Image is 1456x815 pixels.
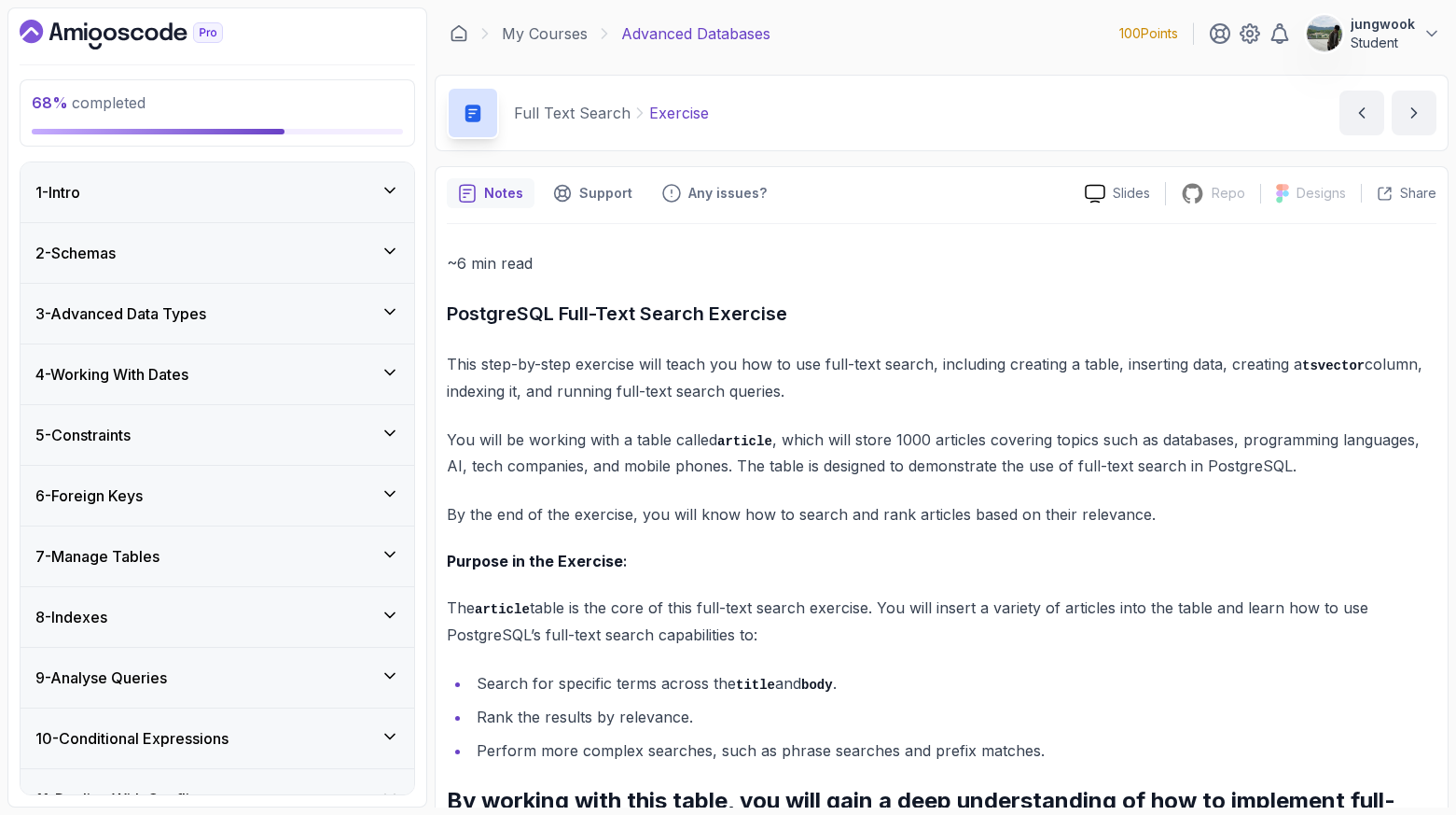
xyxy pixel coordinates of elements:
[447,550,1436,572] h4: :
[514,102,631,124] p: Full Text Search
[471,704,1436,730] li: Rank the results by relevance.
[35,485,143,507] h3: 6 - Foreign Keys
[20,20,266,49] a: Dashboard
[1113,184,1150,203] p: Slides
[542,178,644,208] button: Support button
[447,501,1436,527] p: By the end of the exercise, you will know how to search and rank articles based on their relevance.
[21,405,414,465] button: 5-Constraints
[717,434,772,449] code: article
[21,284,414,344] button: 3-Advanced Data Types
[736,678,775,693] code: title
[475,602,530,617] code: article
[21,162,414,222] button: 1-Intro
[35,302,206,325] h3: 3 - Advanced Data Types
[32,93,68,112] span: 68 %
[1392,91,1436,135] button: next content
[450,24,468,43] a: Dashboard
[447,595,1436,648] p: The table is the core of this full-text search exercise. You will insert a variety of articles in...
[801,678,833,693] code: body
[1306,15,1441,52] button: user profile imagejungwookStudent
[21,587,414,647] button: 8-Indexes
[21,344,414,404] button: 4-Working With Dates
[35,788,210,810] h3: 11 - Dealing With Conflicts
[1119,24,1178,43] p: 100 Points
[484,184,523,203] p: Notes
[21,709,414,768] button: 10-Conditional Expressions
[35,363,188,386] h3: 4 - Working With Dates
[447,427,1436,480] p: You will be working with a table called , which will store 1000 articles covering topics such as ...
[35,424,131,446] h3: 5 - Constraints
[1351,34,1415,52] p: Student
[35,606,107,628] h3: 8 - Indexes
[649,102,709,124] p: Exercise
[471,738,1436,764] li: Perform more complex searches, such as phrase searches and prefix matches.
[32,93,146,112] span: completed
[447,351,1436,404] p: This step-by-step exercise will teach you how to use full-text search, including creating a table...
[35,181,80,204] h3: 1 - Intro
[579,184,632,203] p: Support
[21,527,414,586] button: 7-Manage Tables
[1400,184,1436,203] p: Share
[1307,16,1342,51] img: user profile image
[471,670,1436,697] li: Search for specific terms across the and .
[35,727,229,750] h3: 10 - Conditional Expressions
[688,184,767,203] p: Any issues?
[35,242,116,264] h3: 2 - Schemas
[1351,15,1415,34] p: jungwook
[35,545,159,568] h3: 7 - Manage Tables
[651,178,778,208] button: Feedback button
[502,22,588,45] a: My Courses
[447,552,623,570] strong: Purpose in the Exercise
[21,648,414,708] button: 9-Analyse Queries
[1297,184,1346,203] p: Designs
[447,178,534,208] button: notes button
[621,22,770,45] p: Advanced Databases
[35,667,167,689] h3: 9 - Analyse Queries
[1339,91,1384,135] button: previous content
[1212,184,1245,203] p: Repo
[1361,184,1436,203] button: Share
[21,223,414,283] button: 2-Schemas
[1302,358,1365,373] code: tsvector
[447,299,1436,329] h3: PostgreSQL Full-Text Search Exercise
[1070,184,1165,204] a: Slides
[21,466,414,526] button: 6-Foreign Keys
[447,250,1436,276] p: ~6 min read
